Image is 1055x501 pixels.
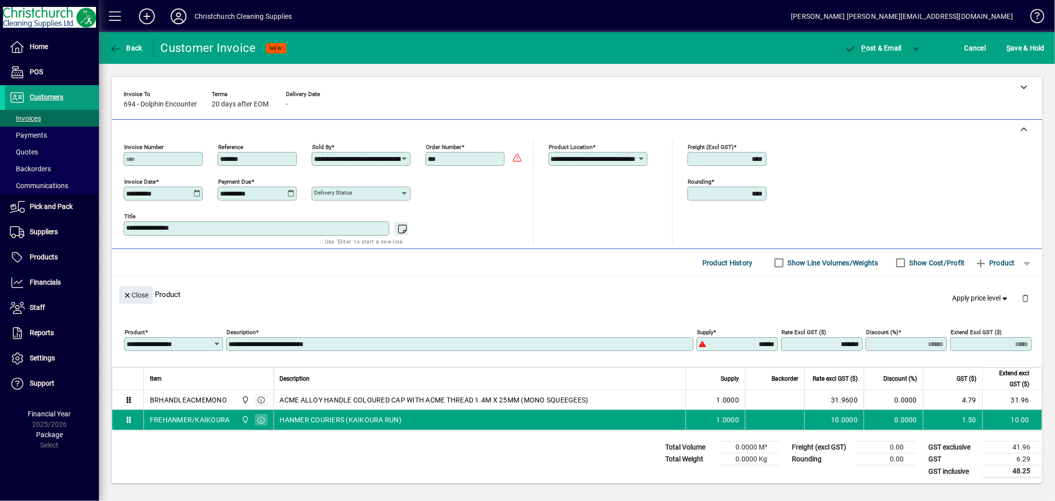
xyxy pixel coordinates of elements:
td: Rounding [787,453,856,465]
mat-label: Order number [426,144,461,150]
div: [PERSON_NAME] [PERSON_NAME][EMAIL_ADDRESS][DOMAIN_NAME] [791,8,1013,24]
span: Christchurch Cleaning Supplies Ltd [239,395,250,405]
span: Home [30,43,48,50]
a: Staff [5,296,99,320]
div: 31.9600 [811,395,858,405]
a: Reports [5,321,99,346]
td: GST [923,453,983,465]
div: FREHANMER/KAIKOURA [150,415,230,425]
span: Support [30,379,54,387]
app-page-header-button: Close [117,290,155,299]
span: Financial Year [28,410,71,418]
span: S [1007,44,1010,52]
span: P [862,44,866,52]
span: Back [109,44,142,52]
a: Settings [5,346,99,371]
app-page-header-button: Back [99,39,153,57]
button: Save & Hold [1004,39,1047,57]
span: Backorder [772,373,798,384]
span: Quotes [10,148,38,156]
mat-label: Invoice number [124,144,164,150]
mat-label: Description [227,329,256,336]
a: Payments [5,127,99,144]
span: Rate excl GST ($) [813,373,858,384]
mat-label: Product location [549,144,593,150]
span: Discount (%) [883,373,917,384]
span: Pick and Pack [30,202,73,210]
span: Extend excl GST ($) [989,368,1029,390]
span: Communications [10,182,68,190]
label: Show Cost/Profit [908,258,965,268]
label: Show Line Volumes/Weights [786,258,878,268]
a: Support [5,371,99,396]
button: Delete [1013,286,1037,310]
span: Package [36,431,63,439]
span: Settings [30,354,55,362]
span: Customers [30,93,63,101]
mat-label: Reference [218,144,243,150]
a: Home [5,35,99,59]
button: Cancel [962,39,989,57]
button: Back [107,39,145,57]
mat-label: Freight (excl GST) [688,144,734,150]
mat-label: Payment due [218,178,251,185]
a: Backorders [5,160,99,177]
button: Post & Email [839,39,907,57]
span: 1.0000 [717,415,739,425]
td: 0.0000 M³ [720,442,779,453]
app-page-header-button: Delete [1013,294,1037,302]
span: HANMER COURIERS (KAIKOURA RUN) [280,415,402,425]
div: Christchurch Cleaning Supplies [194,8,292,24]
span: ave & Hold [1007,40,1045,56]
span: Payments [10,131,47,139]
mat-label: Discount (%) [866,329,898,336]
mat-label: Invoice date [124,178,156,185]
span: Invoices [10,114,41,122]
td: 0.0000 [864,410,923,430]
a: POS [5,60,99,85]
span: NEW [270,45,282,51]
mat-label: Rounding [688,178,712,185]
a: Products [5,245,99,270]
span: Products [30,253,58,261]
td: 6.29 [983,453,1042,465]
span: Product [975,255,1015,271]
td: 41.96 [983,442,1042,453]
a: Pick and Pack [5,195,99,219]
td: Total Volume [660,442,720,453]
button: Add [131,7,163,25]
mat-label: Supply [697,329,713,336]
mat-label: Delivery status [314,189,352,196]
a: Invoices [5,110,99,127]
td: 10.00 [982,410,1042,430]
td: Total Weight [660,453,720,465]
span: Apply price level [953,293,1010,303]
span: - [286,100,288,108]
span: POS [30,68,43,76]
td: GST inclusive [923,465,983,478]
td: 1.50 [923,410,982,430]
span: ACME ALLOY HANDLE COLOURED CAP WITH ACME THREAD 1.4M X 25MM (MONO SQUEEGEES) [280,395,589,405]
span: Financials [30,278,61,286]
mat-hint: Use 'Enter' to start a new line [325,236,403,247]
mat-label: Rate excl GST ($) [781,329,826,336]
button: Profile [163,7,194,25]
a: Suppliers [5,220,99,245]
span: ost & Email [844,44,902,52]
mat-label: Product [125,329,145,336]
span: Close [123,287,149,303]
mat-label: Extend excl GST ($) [951,329,1002,336]
a: Communications [5,177,99,194]
span: 1.0000 [717,395,739,405]
mat-label: Sold by [312,144,331,150]
td: 0.00 [856,442,916,453]
button: Close [119,286,153,304]
td: GST exclusive [923,442,983,453]
button: Product [970,254,1020,272]
td: 4.79 [923,390,982,410]
a: Financials [5,270,99,295]
td: 0.00 [856,453,916,465]
a: Quotes [5,144,99,160]
span: 20 days after EOM [212,100,269,108]
div: BRHANDLEACMEMONO [150,395,227,405]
